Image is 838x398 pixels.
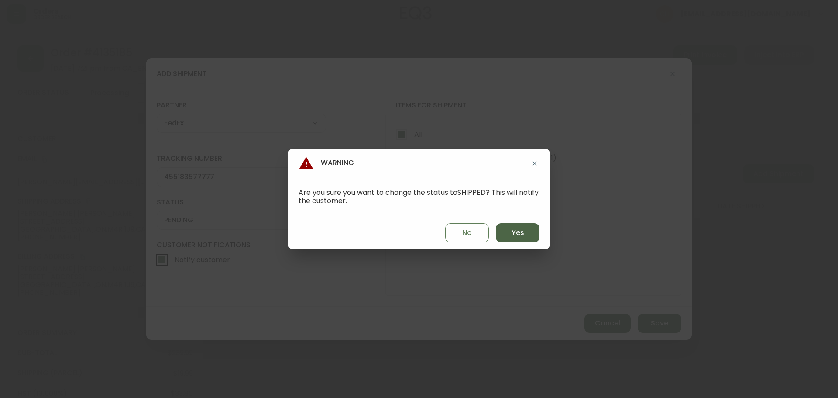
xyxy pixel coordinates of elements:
[445,223,489,242] button: No
[299,156,354,171] h4: Warning
[512,228,524,238] span: Yes
[299,187,539,206] span: Are you sure you want to change the status to SHIPPED ? This will notify the customer.
[462,228,472,238] span: No
[496,223,539,242] button: Yes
